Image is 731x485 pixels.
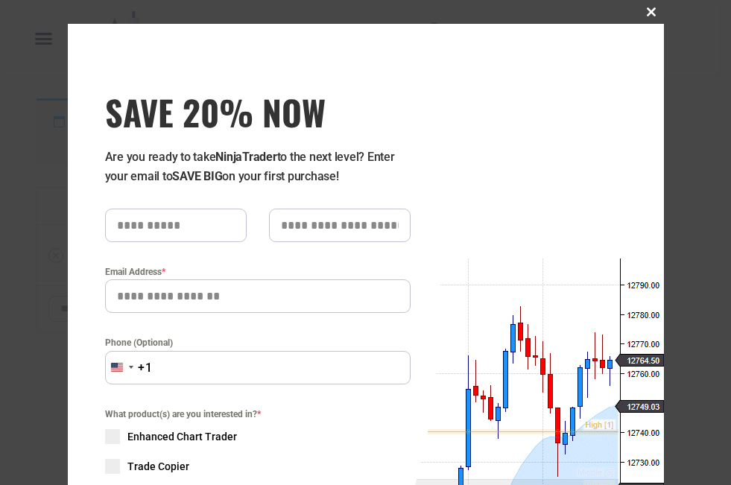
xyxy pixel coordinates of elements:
[127,459,189,474] span: Trade Copier
[105,148,411,186] p: Are you ready to take to the next level? Enter your email to on your first purchase!
[105,459,411,474] label: Trade Copier
[138,358,153,378] div: +1
[105,429,411,444] label: Enhanced Chart Trader
[172,169,222,183] strong: SAVE BIG
[105,91,411,133] h3: SAVE 20% NOW
[215,150,276,164] strong: NinjaTrader
[105,335,411,350] label: Phone (Optional)
[105,264,411,279] label: Email Address
[105,351,153,384] button: Selected country
[127,429,237,444] span: Enhanced Chart Trader
[105,407,411,422] span: What product(s) are you interested in?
